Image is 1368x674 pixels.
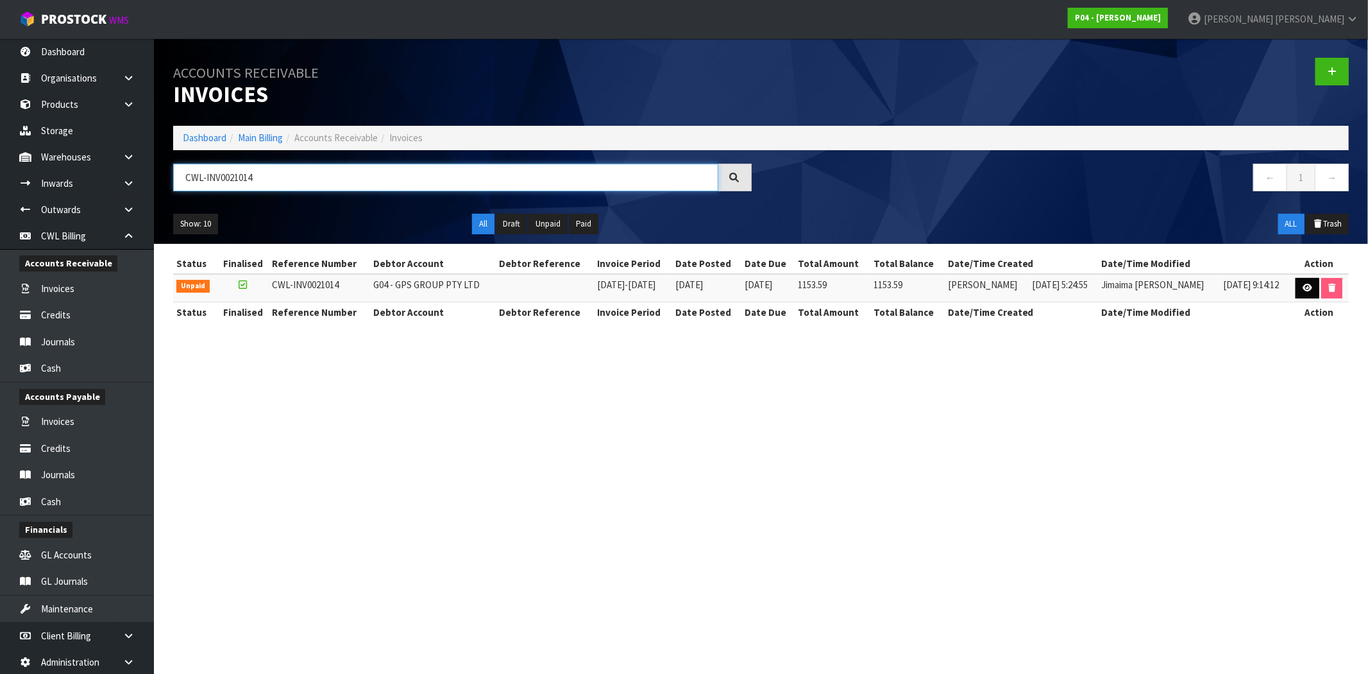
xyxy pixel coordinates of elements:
th: Reference Number [269,254,370,274]
span: [DATE] 9:14:12 [1223,279,1279,291]
th: Status [173,254,217,274]
span: [DATE] [745,279,772,291]
th: Invoice Period [594,302,672,322]
button: Show: 10 [173,214,218,234]
th: Status [173,302,217,322]
span: Unpaid [176,280,210,293]
th: Date/Time Created [945,254,1099,274]
button: ALL [1278,214,1305,234]
th: Total Amount [795,254,870,274]
th: Invoice Period [594,254,672,274]
th: Date Due [741,254,795,274]
span: [DATE] [597,279,625,291]
nav: Page navigation [771,164,1349,195]
th: Reference Number [269,302,370,322]
th: Debtor Reference [496,302,595,322]
button: Draft [496,214,527,234]
span: Invoices [389,132,423,144]
span: [DATE] [675,279,703,291]
th: Total Balance [870,254,945,274]
th: Finalised [217,302,269,322]
th: Date/Time Modified [1099,302,1290,322]
span: Accounts Receivable [294,132,378,144]
th: Finalised [217,254,269,274]
th: Date Posted [672,254,741,274]
th: Total Balance [870,302,945,322]
th: Date/Time Modified [1099,254,1290,274]
img: cube-alt.png [19,11,35,27]
span: [PERSON_NAME] [1275,13,1344,25]
small: WMS [109,14,129,26]
span: [DATE] [628,279,655,291]
a: Dashboard [183,132,226,144]
th: Debtor Reference [496,254,595,274]
h1: Invoices [173,58,752,107]
a: P04 - [PERSON_NAME] [1068,8,1168,28]
span: Accounts Receivable [19,255,117,272]
span: ProStock [41,11,106,28]
small: Accounts Receivable [173,64,319,82]
span: Accounts Payable [19,389,105,405]
span: [PERSON_NAME] [948,279,1017,291]
a: → [1315,164,1349,191]
th: Action [1289,302,1349,322]
th: Total Amount [795,302,870,322]
th: Debtor Account [370,254,496,274]
button: Unpaid [528,214,568,234]
button: All [472,214,494,234]
th: Action [1289,254,1349,274]
span: [DATE] 5:24:55 [1032,279,1088,291]
th: Date/Time Created [945,302,1099,322]
th: Debtor Account [370,302,496,322]
span: 1153.59 [874,279,902,291]
a: ← [1253,164,1287,191]
input: Search invoices [173,164,718,191]
th: Date Due [741,302,795,322]
span: G04 - GPS GROUP PTY LTD [373,279,480,291]
button: Trash [1306,214,1349,234]
span: Jimaima [PERSON_NAME] [1102,279,1204,291]
span: Financials [19,522,72,538]
th: Date Posted [672,302,741,322]
span: 1153.59 [798,279,827,291]
td: - [594,274,672,302]
a: 1 [1287,164,1315,191]
a: Main Billing [238,132,283,144]
span: [PERSON_NAME] [1204,13,1273,25]
button: Paid [569,214,598,234]
strong: P04 - [PERSON_NAME] [1075,12,1161,23]
span: CWL-INV0021014 [272,279,339,291]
